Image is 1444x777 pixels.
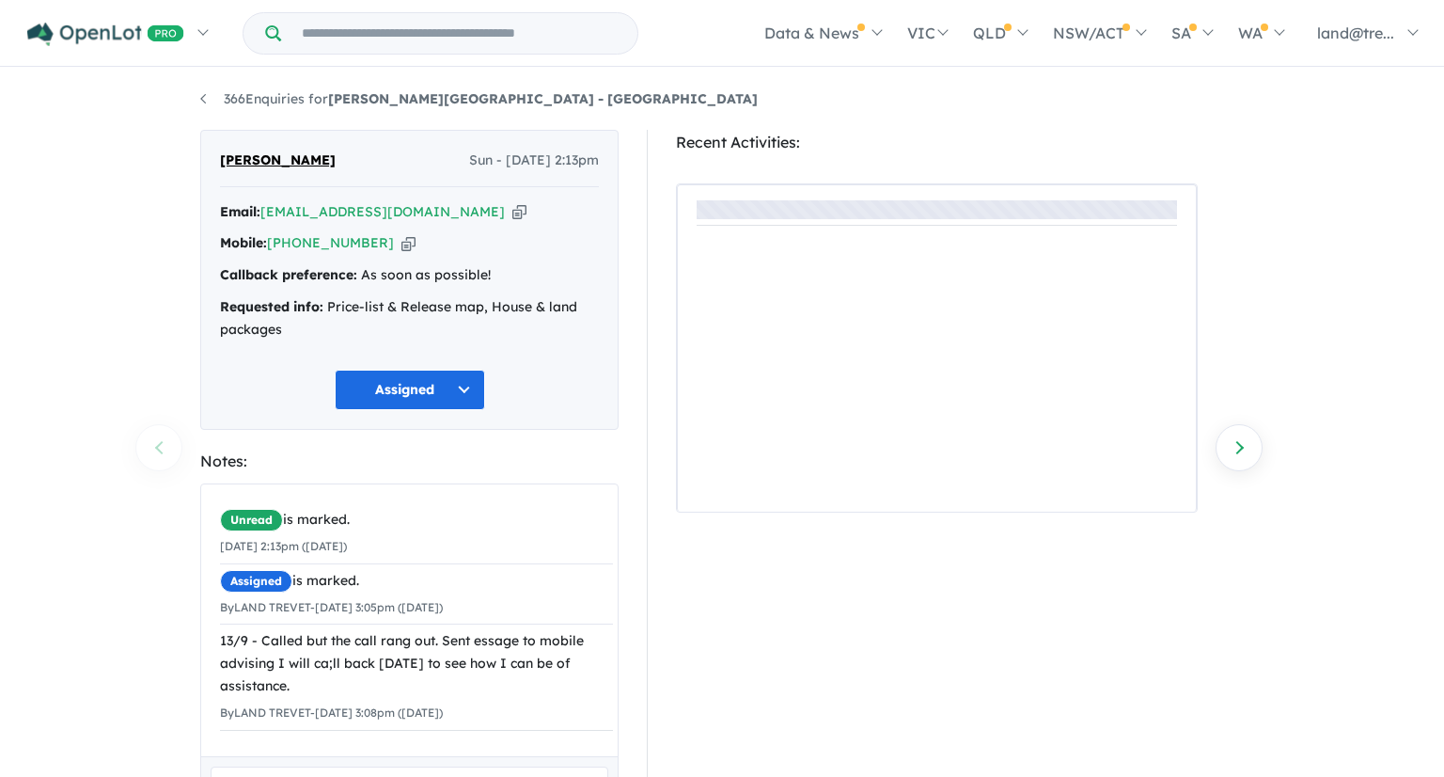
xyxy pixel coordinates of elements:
[220,570,613,593] div: is marked.
[285,13,634,54] input: Try estate name, suburb, builder or developer
[401,233,416,253] button: Copy
[220,539,347,553] small: [DATE] 2:13pm ([DATE])
[220,266,357,283] strong: Callback preference:
[220,296,599,341] div: Price-list & Release map, House & land packages
[220,150,336,172] span: [PERSON_NAME]
[220,509,613,531] div: is marked.
[220,234,267,251] strong: Mobile:
[328,90,758,107] strong: [PERSON_NAME][GEOGRAPHIC_DATA] - [GEOGRAPHIC_DATA]
[220,630,613,697] div: 13/9 - Called but the call rang out. Sent essage to mobile advising I will ca;ll back [DATE] to s...
[27,23,184,46] img: Openlot PRO Logo White
[220,570,292,593] span: Assigned
[220,203,260,220] strong: Email:
[260,203,505,220] a: [EMAIL_ADDRESS][DOMAIN_NAME]
[220,509,283,531] span: Unread
[267,234,394,251] a: [PHONE_NUMBER]
[200,449,619,474] div: Notes:
[469,150,599,172] span: Sun - [DATE] 2:13pm
[220,264,599,287] div: As soon as possible!
[220,706,443,720] small: By LAND TREVET - [DATE] 3:08pm ([DATE])
[676,130,1198,155] div: Recent Activities:
[512,202,526,222] button: Copy
[220,600,443,614] small: By LAND TREVET - [DATE] 3:05pm ([DATE])
[220,298,323,315] strong: Requested info:
[200,88,1244,111] nav: breadcrumb
[1317,24,1394,42] span: land@tre...
[200,90,758,107] a: 366Enquiries for[PERSON_NAME][GEOGRAPHIC_DATA] - [GEOGRAPHIC_DATA]
[335,370,485,410] button: Assigned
